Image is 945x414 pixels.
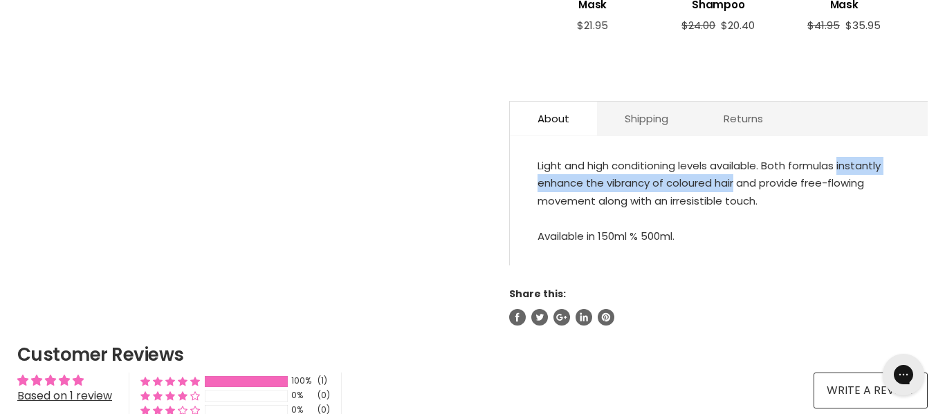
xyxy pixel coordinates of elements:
[510,102,597,135] a: About
[17,373,112,388] div: Average rating is 5.00 stars
[681,18,715,32] span: $24.00
[814,373,928,408] a: Write a review
[17,342,928,367] h2: Customer Reviews
[318,375,327,387] div: (1)
[845,18,881,32] span: $35.95
[721,18,755,32] span: $20.40
[876,349,931,400] iframe: Gorgias live chat messenger
[807,18,840,32] span: $41.95
[291,375,313,387] div: 100%
[17,388,112,404] a: Based on 1 review
[140,375,200,387] div: 100% (1) reviews with 5 star rating
[509,287,566,301] span: Share this:
[597,102,696,135] a: Shipping
[538,157,900,245] div: Light and high conditioning levels available. Both formulas instantly enhance the vibrancy of col...
[577,18,608,32] span: $21.95
[509,288,928,325] aside: Share this:
[696,102,791,135] a: Returns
